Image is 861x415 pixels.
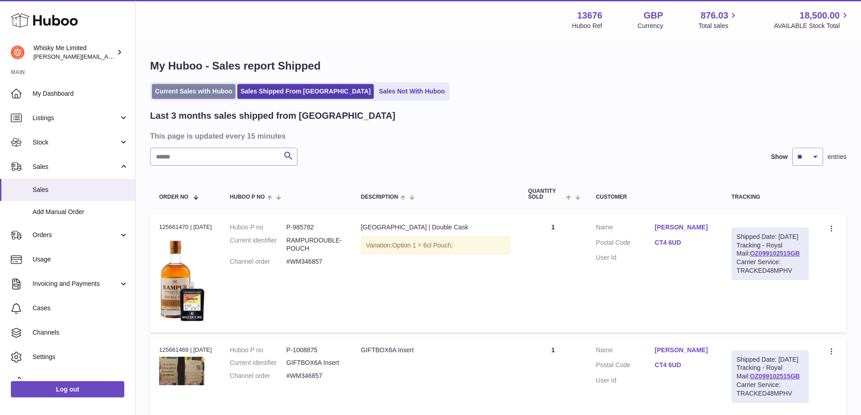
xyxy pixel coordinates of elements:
dt: Postal Code [596,238,655,249]
a: [PERSON_NAME] [655,223,714,232]
div: Huboo Ref [572,22,602,30]
label: Show [771,153,788,161]
dt: User Id [596,253,655,262]
dt: Current identifier [230,236,287,253]
h1: My Huboo - Sales report Shipped [150,59,847,73]
span: Option 1 = 6cl Pouch; [392,242,453,249]
span: Settings [33,353,128,361]
span: entries [828,153,847,161]
a: Sales Shipped From [GEOGRAPHIC_DATA] [237,84,374,99]
span: Sales [33,186,128,194]
span: Stock [33,138,119,147]
span: Cases [33,304,128,312]
img: frances@whiskyshop.com [11,46,24,59]
strong: GBP [644,9,663,22]
div: Shipped Date: [DATE] [737,233,804,241]
dd: P-1008875 [287,346,343,354]
a: Log out [11,381,124,397]
div: Tracking - Royal Mail: [732,350,809,403]
div: Carrier Service: TRACKED48MPHV [737,258,804,275]
img: Packcutout_9579b6af-601e-4b95-8b0e-962130167b11.png [159,234,204,321]
dt: Name [596,346,655,357]
span: Add Manual Order [33,208,128,216]
h2: Last 3 months sales shipped from [GEOGRAPHIC_DATA] [150,110,395,122]
dt: Huboo P no [230,346,287,354]
span: Order No [159,194,188,200]
span: Channels [33,328,128,337]
span: Sales [33,163,119,171]
dd: P-985782 [287,223,343,232]
dt: Huboo P no [230,223,287,232]
dd: RAMPURDOUBLE-POUCH [287,236,343,253]
span: Usage [33,255,128,264]
div: Customer [596,194,714,200]
div: Shipped Date: [DATE] [737,355,804,364]
a: 18,500.00 AVAILABLE Stock Total [774,9,850,30]
span: Description [361,194,398,200]
a: OZ099102515GB [750,373,800,380]
div: 125661469 | [DATE] [159,346,212,354]
a: CT4 6UD [655,361,714,369]
a: Current Sales with Huboo [152,84,235,99]
div: Currency [638,22,663,30]
span: Quantity Sold [528,188,564,200]
div: Tracking [732,194,809,200]
div: Whisky Me Limited [33,44,115,61]
div: GIFTBOX6A Insert [361,346,510,354]
dt: Channel order [230,372,287,380]
strong: 13676 [577,9,602,22]
dt: Postal Code [596,361,655,372]
span: My Dashboard [33,89,128,98]
span: [PERSON_NAME][EMAIL_ADDRESS][DOMAIN_NAME] [33,53,181,60]
span: 18,500.00 [800,9,840,22]
span: Invoicing and Payments [33,280,119,288]
td: 1 [519,214,587,332]
div: Tracking - Royal Mail: [732,228,809,280]
a: Sales Not With Huboo [376,84,448,99]
div: 125661470 | [DATE] [159,223,212,231]
dd: GIFTBOX6A Insert [287,359,343,367]
a: 876.03 Total sales [698,9,739,30]
div: Variation: [361,236,510,255]
div: [GEOGRAPHIC_DATA] | Double Cask [361,223,510,232]
dt: Current identifier [230,359,287,367]
span: AVAILABLE Stock Total [774,22,850,30]
dt: User Id [596,376,655,385]
a: CT4 6UD [655,238,714,247]
dd: #WM346857 [287,257,343,266]
a: OZ099102515GB [750,250,800,257]
span: Total sales [698,22,739,30]
div: Carrier Service: TRACKED48MPHV [737,381,804,398]
img: 136761725538791.png [159,357,204,385]
a: [PERSON_NAME] [655,346,714,354]
span: Listings [33,114,119,122]
dt: Name [596,223,655,234]
dt: Channel order [230,257,287,266]
dd: #WM346857 [287,372,343,380]
span: Returns [33,377,128,386]
h3: This page is updated every 15 minutes [150,131,844,141]
span: 876.03 [701,9,728,22]
span: Orders [33,231,119,239]
span: Huboo P no [230,194,265,200]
